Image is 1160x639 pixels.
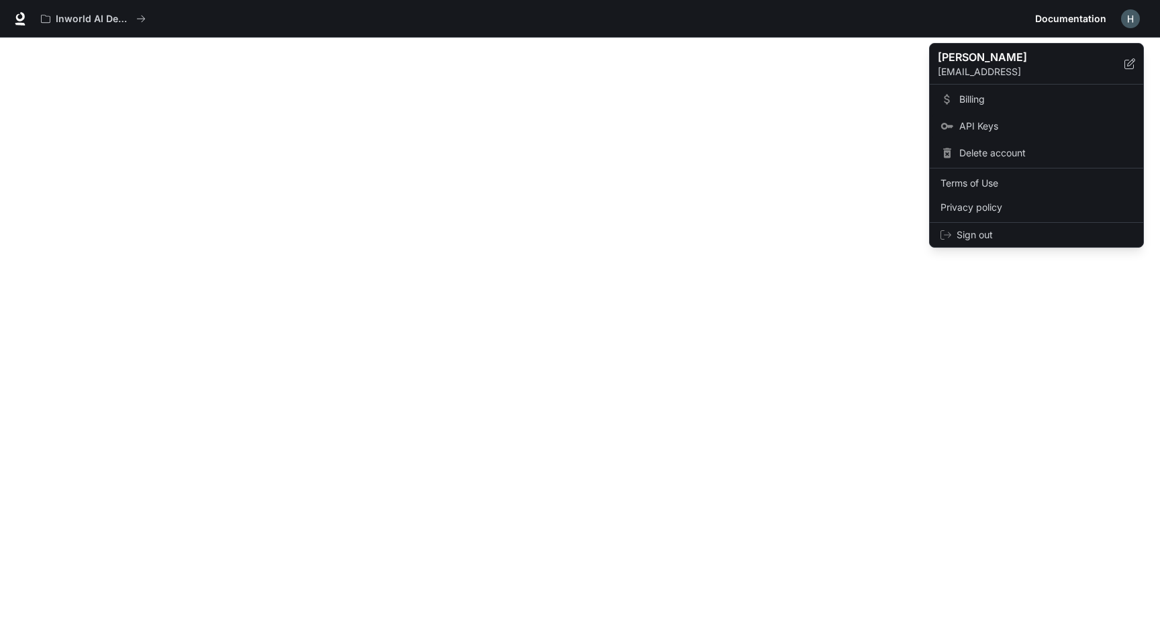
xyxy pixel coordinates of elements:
[930,44,1143,85] div: [PERSON_NAME][EMAIL_ADDRESS]
[959,146,1132,160] span: Delete account
[932,195,1141,219] a: Privacy policy
[940,201,1132,214] span: Privacy policy
[930,223,1143,247] div: Sign out
[932,87,1141,111] a: Billing
[940,177,1132,190] span: Terms of Use
[959,119,1132,133] span: API Keys
[938,49,1103,65] p: [PERSON_NAME]
[957,228,1132,242] span: Sign out
[932,171,1141,195] a: Terms of Use
[938,65,1124,79] p: [EMAIL_ADDRESS]
[959,93,1132,106] span: Billing
[932,114,1141,138] a: API Keys
[932,141,1141,165] div: Delete account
